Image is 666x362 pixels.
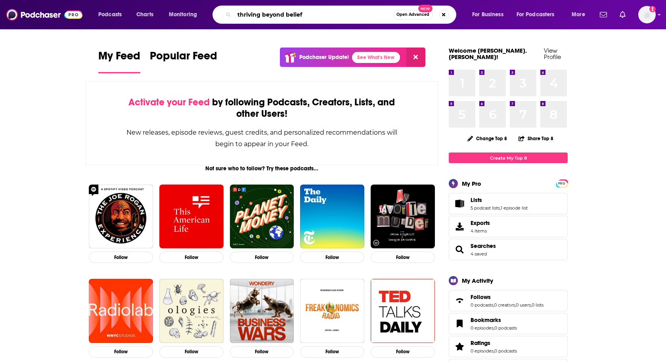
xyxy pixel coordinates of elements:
[300,251,364,263] button: Follow
[126,97,398,120] div: by following Podcasts, Creators, Lists, and other Users!
[371,279,435,343] img: TED Talks Daily
[557,180,566,186] a: PRO
[371,251,435,263] button: Follow
[471,348,494,354] a: 0 episodes
[452,244,467,255] a: Searches
[471,196,482,204] span: Lists
[300,279,364,343] img: Freakonomics Radio
[462,277,493,284] div: My Activity
[234,8,393,21] input: Search podcasts, credits, & more...
[98,9,122,20] span: Podcasts
[371,185,435,249] img: My Favorite Murder with Karen Kilgariff and Georgia Hardstark
[471,205,500,211] a: 5 podcast lists
[452,198,467,209] a: Lists
[449,239,568,260] span: Searches
[169,9,197,20] span: Monitoring
[300,185,364,249] img: The Daily
[393,10,433,19] button: Open AdvancedNew
[471,339,517,347] a: Ratings
[471,302,493,308] a: 0 podcasts
[452,341,467,352] a: Ratings
[467,8,513,21] button: open menu
[471,325,494,331] a: 0 episodes
[494,348,517,354] a: 0 podcasts
[515,302,516,308] span: ,
[299,54,349,61] p: Podchaser Update!
[98,49,140,73] a: My Feed
[501,205,528,211] a: 1 episode list
[471,316,517,324] a: Bookmarks
[462,180,481,187] div: My Pro
[616,8,629,21] a: Show notifications dropdown
[86,165,438,172] div: Not sure who to follow? Try these podcasts...
[449,336,568,357] span: Ratings
[449,47,527,61] a: Welcome [PERSON_NAME].[PERSON_NAME]!
[98,49,140,67] span: My Feed
[471,219,490,227] span: Exports
[128,96,210,108] span: Activate your Feed
[494,302,515,308] a: 0 creators
[638,6,656,23] img: User Profile
[544,47,561,61] a: View Profile
[638,6,656,23] span: Logged in as heidi.egloff
[471,242,496,250] a: Searches
[493,302,494,308] span: ,
[557,181,566,187] span: PRO
[300,346,364,358] button: Follow
[230,346,294,358] button: Follow
[511,8,566,21] button: open menu
[471,196,528,204] a: Lists
[471,293,544,301] a: Follows
[449,152,568,163] a: Create My Top 8
[494,325,517,331] a: 0 podcasts
[89,279,153,343] img: Radiolab
[452,221,467,232] span: Exports
[418,5,433,12] span: New
[371,346,435,358] button: Follow
[471,339,490,347] span: Ratings
[471,251,487,257] a: 4 saved
[472,9,503,20] span: For Business
[150,49,217,67] span: Popular Feed
[463,133,512,143] button: Change Top 8
[126,127,398,150] div: New releases, episode reviews, guest credits, and personalized recommendations will begin to appe...
[220,6,464,24] div: Search podcasts, credits, & more...
[159,185,224,249] img: This American Life
[572,9,585,20] span: More
[230,279,294,343] img: Business Wars
[159,279,224,343] img: Ologies with Alie Ward
[136,9,153,20] span: Charts
[518,131,554,146] button: Share Top 8
[159,251,224,263] button: Follow
[517,9,555,20] span: For Podcasters
[89,185,153,249] img: The Joe Rogan Experience
[516,302,531,308] a: 0 users
[150,49,217,73] a: Popular Feed
[396,13,429,17] span: Open Advanced
[566,8,595,21] button: open menu
[449,290,568,311] span: Follows
[649,6,656,12] svg: Add a profile image
[159,346,224,358] button: Follow
[532,302,544,308] a: 0 lists
[449,193,568,214] span: Lists
[163,8,207,21] button: open menu
[449,216,568,237] a: Exports
[6,7,82,22] img: Podchaser - Follow, Share and Rate Podcasts
[93,8,132,21] button: open menu
[89,251,153,263] button: Follow
[531,302,532,308] span: ,
[230,251,294,263] button: Follow
[500,205,501,211] span: ,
